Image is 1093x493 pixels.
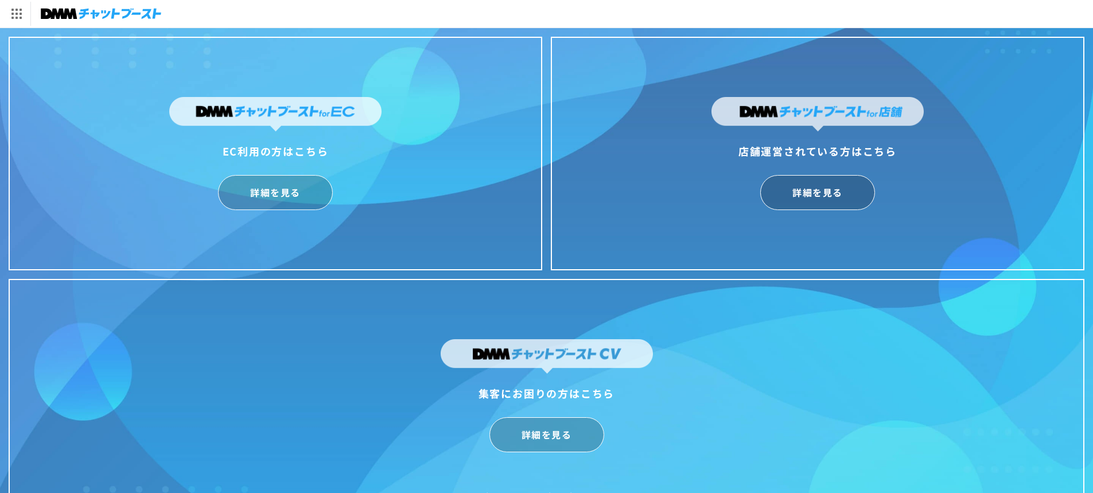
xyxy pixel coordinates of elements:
div: 店舗運営されている方はこちら [711,142,924,160]
a: 詳細を見る [218,175,333,210]
div: 集客にお困りの方はこちら [441,384,653,402]
img: DMMチャットブーストfor店舗 [711,97,924,131]
img: DMMチャットブーストCV [441,339,653,374]
a: 詳細を見る [760,175,875,210]
img: DMMチャットブーストforEC [169,97,382,131]
div: EC利用の方はこちら [169,142,382,160]
a: 詳細を見る [489,417,604,452]
img: チャットブースト [41,6,161,22]
img: サービス [2,2,30,26]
